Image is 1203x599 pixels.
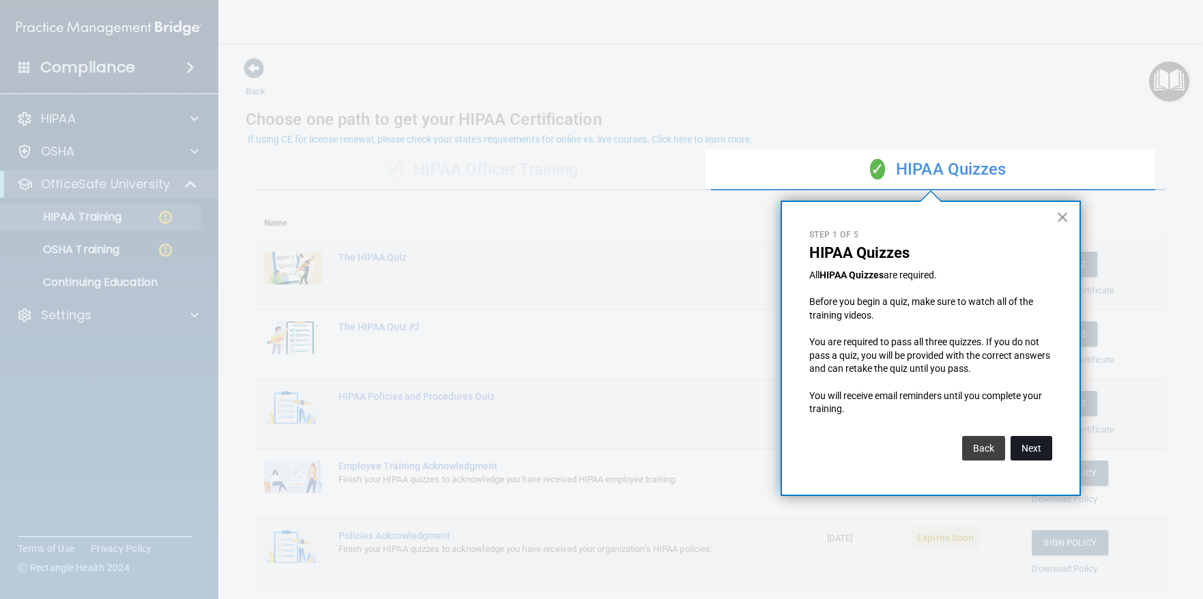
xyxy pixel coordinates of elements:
p: HIPAA Quizzes [809,244,1052,262]
p: You are required to pass all three quizzes. If you do not pass a quiz, you will be provided with ... [809,336,1052,376]
span: ✓ [870,159,885,179]
span: All [809,269,820,280]
span: are required. [884,269,937,280]
button: Close [1056,206,1069,228]
p: You will receive email reminders until you complete your training. [809,390,1052,416]
button: Next [1011,436,1052,461]
p: Before you begin a quiz, make sure to watch all of the training videos. [809,295,1052,322]
div: HIPAA Quizzes [711,149,1166,190]
strong: HIPAA Quizzes [820,269,884,280]
button: Back [962,436,1005,461]
p: Step 1 of 5 [809,229,1052,241]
